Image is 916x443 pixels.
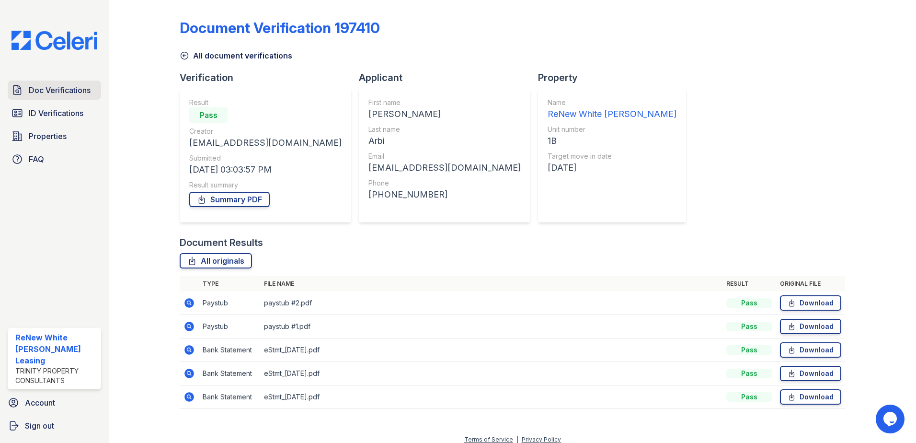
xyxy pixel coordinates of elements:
[199,338,260,362] td: Bank Statement
[780,295,841,311] a: Download
[726,345,772,355] div: Pass
[8,81,101,100] a: Doc Verifications
[15,366,97,385] div: Trinity Property Consultants
[15,332,97,366] div: ReNew White [PERSON_NAME] Leasing
[25,420,54,431] span: Sign out
[8,150,101,169] a: FAQ
[260,362,722,385] td: eStmt_[DATE].pdf
[4,393,105,412] a: Account
[25,397,55,408] span: Account
[548,125,676,134] div: Unit number
[780,342,841,358] a: Download
[726,322,772,331] div: Pass
[368,134,521,148] div: Arbi
[180,236,263,249] div: Document Results
[180,19,380,36] div: Document Verification 197410
[8,104,101,123] a: ID Verifications
[538,71,694,84] div: Property
[260,276,722,291] th: File name
[548,161,676,175] div: [DATE]
[180,253,252,268] a: All originals
[199,315,260,338] td: Paystub
[368,107,521,121] div: [PERSON_NAME]
[548,98,676,107] div: Name
[189,163,342,176] div: [DATE] 03:03:57 PM
[359,71,538,84] div: Applicant
[189,136,342,150] div: [EMAIL_ADDRESS][DOMAIN_NAME]
[368,152,521,161] div: Email
[368,178,521,188] div: Phone
[8,127,101,146] a: Properties
[189,153,342,163] div: Submitted
[368,188,521,201] div: [PHONE_NUMBER]
[548,152,676,161] div: Target move in date
[726,298,772,308] div: Pass
[368,125,521,134] div: Last name
[189,107,228,123] div: Pass
[189,180,342,190] div: Result summary
[516,436,518,443] div: |
[726,369,772,378] div: Pass
[199,362,260,385] td: Bank Statement
[776,276,845,291] th: Original file
[29,107,83,119] span: ID Verifications
[29,84,91,96] span: Doc Verifications
[548,107,676,121] div: ReNew White [PERSON_NAME]
[260,338,722,362] td: eStmt_[DATE].pdf
[780,319,841,334] a: Download
[726,392,772,402] div: Pass
[29,130,67,142] span: Properties
[548,134,676,148] div: 1B
[180,50,292,61] a: All document verifications
[29,153,44,165] span: FAQ
[4,31,105,50] img: CE_Logo_Blue-a8612792a0a2168367f1c8372b55b34899dd931a85d93a1a3d3e32e68fde9ad4.png
[548,98,676,121] a: Name ReNew White [PERSON_NAME]
[368,98,521,107] div: First name
[199,385,260,409] td: Bank Statement
[260,291,722,315] td: paystub #2.pdf
[780,389,841,405] a: Download
[722,276,776,291] th: Result
[260,385,722,409] td: eStmt_[DATE].pdf
[199,291,260,315] td: Paystub
[368,161,521,175] div: [EMAIL_ADDRESS][DOMAIN_NAME]
[4,416,105,435] a: Sign out
[260,315,722,338] td: paystub #1.pdf
[464,436,513,443] a: Terms of Service
[189,127,342,136] div: Creator
[189,192,270,207] a: Summary PDF
[522,436,561,443] a: Privacy Policy
[780,366,841,381] a: Download
[876,405,906,433] iframe: chat widget
[189,98,342,107] div: Result
[180,71,359,84] div: Verification
[199,276,260,291] th: Type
